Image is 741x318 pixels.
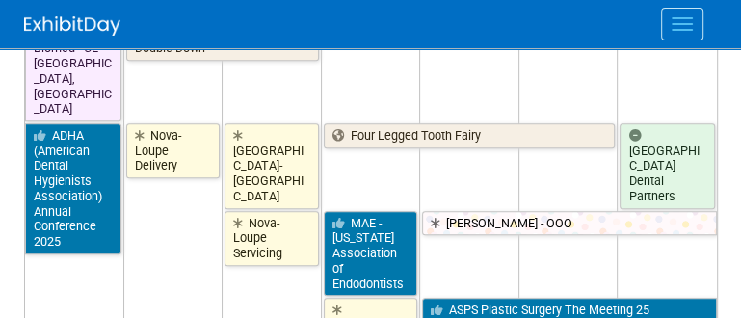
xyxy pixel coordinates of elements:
[620,123,714,209] a: [GEOGRAPHIC_DATA] Dental Partners
[225,123,319,209] a: [GEOGRAPHIC_DATA]-[GEOGRAPHIC_DATA]
[25,123,121,254] a: ADHA (American Dental Hygienists Association) Annual Conference 2025
[324,123,616,148] a: Four Legged Tooth Fairy
[225,211,319,266] a: Nova-Loupe Servicing
[324,211,418,297] a: MAE - [US_STATE] Association of Endodontists
[25,21,121,121] a: Avalon Biomed - CE [GEOGRAPHIC_DATA], [GEOGRAPHIC_DATA]
[126,123,221,178] a: Nova-Loupe Delivery
[24,16,120,36] img: ExhibitDay
[422,211,716,236] a: [PERSON_NAME] - OOO
[661,8,703,40] button: Menu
